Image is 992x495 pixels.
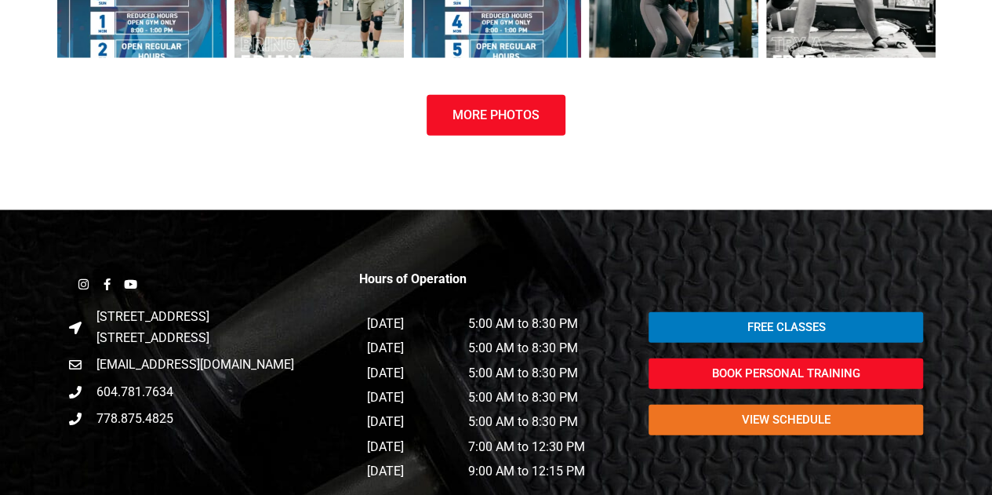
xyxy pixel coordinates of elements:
[69,409,343,429] a: 778.875.4825
[712,368,860,380] span: Book Personal Training
[366,437,452,457] p: [DATE]
[366,461,452,482] p: [DATE]
[452,109,540,122] span: More Photos
[649,312,923,343] a: Free Classes
[69,307,343,348] a: [STREET_ADDRESS][STREET_ADDRESS]
[366,338,452,359] p: [DATE]
[468,437,625,457] p: 7:00 AM to 12:30 PM
[649,405,923,435] a: view schedule
[468,461,625,482] p: 9:00 AM to 12:15 PM
[93,382,173,402] span: 604.781.7634
[93,409,173,429] span: 778.875.4825
[93,355,294,375] span: [EMAIL_ADDRESS][DOMAIN_NAME]
[468,314,625,334] p: 5:00 AM to 8:30 PM
[366,314,452,334] p: [DATE]
[468,363,625,384] p: 5:00 AM to 8:30 PM
[69,382,343,402] a: 604.781.7634
[468,388,625,408] p: 5:00 AM to 8:30 PM
[742,414,830,426] span: view schedule
[468,338,625,359] p: 5:00 AM to 8:30 PM
[93,307,209,348] span: [STREET_ADDRESS] [STREET_ADDRESS]
[358,271,466,286] strong: Hours of Operation
[366,363,452,384] p: [DATE]
[427,95,565,136] a: More Photos
[366,412,452,432] p: [DATE]
[366,388,452,408] p: [DATE]
[468,412,625,432] p: 5:00 AM to 8:30 PM
[649,359,923,389] a: Book Personal Training
[747,322,825,333] span: Free Classes
[69,355,343,375] a: [EMAIL_ADDRESS][DOMAIN_NAME]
